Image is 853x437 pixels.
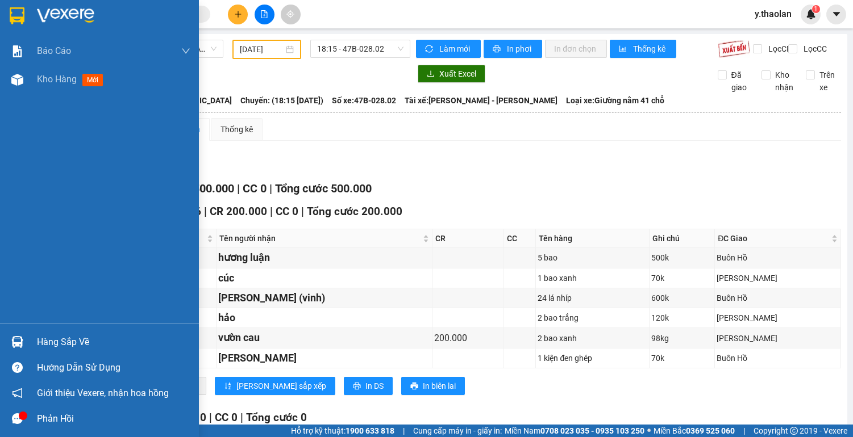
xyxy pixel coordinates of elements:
[209,411,212,424] span: |
[439,43,472,55] span: Làm mới
[826,5,846,24] button: caret-down
[651,292,713,304] div: 600k
[234,10,242,18] span: plus
[815,69,842,94] span: Trên xe
[217,268,432,288] td: cúc
[718,40,750,58] img: 9k=
[538,272,647,284] div: 1 bao xanh
[405,94,557,107] span: Tài xế: [PERSON_NAME] - [PERSON_NAME]
[650,229,715,248] th: Ghi chú
[743,425,745,437] span: |
[12,362,23,373] span: question-circle
[717,251,839,264] div: Buôn Hồ
[224,382,232,391] span: sort-ascending
[727,69,754,94] span: Đã giao
[651,251,713,264] div: 500k
[538,251,647,264] div: 5 bao
[540,426,644,435] strong: 0708 023 035 - 0935 103 250
[717,352,839,364] div: Buôn Hồ
[410,382,418,391] span: printer
[812,5,820,13] sup: 1
[427,70,435,79] span: download
[240,94,323,107] span: Chuyến: (18:15 [DATE])
[317,40,403,57] span: 18:15 - 47B-028.02
[505,425,644,437] span: Miền Nam
[538,312,647,324] div: 2 bao trắng
[217,308,432,328] td: hảo
[423,380,456,392] span: In biên lai
[246,411,307,424] span: Tổng cước 0
[806,9,816,19] img: icon-new-feature
[651,352,713,364] div: 70k
[10,7,24,24] img: logo-vxr
[651,312,713,324] div: 120k
[814,5,818,13] span: 1
[219,232,420,245] span: Tên người nhận
[365,380,384,392] span: In DS
[218,250,430,266] div: hương luận
[217,348,432,368] td: quốc dũng
[269,182,272,195] span: |
[37,44,71,58] span: Báo cáo
[538,332,647,344] div: 2 bao xanh
[82,74,103,86] span: mới
[403,425,405,437] span: |
[217,288,432,308] td: kim ngân (vinh)
[218,270,430,286] div: cúc
[799,43,829,55] span: Lọc CC
[493,45,502,54] span: printer
[831,9,842,19] span: caret-down
[236,380,326,392] span: [PERSON_NAME] sắp xếp
[276,205,298,218] span: CC 0
[746,7,801,21] span: y.thaolan
[717,332,839,344] div: [PERSON_NAME]
[217,328,432,348] td: vườn cau
[181,47,190,56] span: down
[37,410,190,427] div: Phản hồi
[275,182,372,195] span: Tổng cước 500.000
[504,229,536,248] th: CC
[764,43,793,55] span: Lọc CR
[432,229,504,248] th: CR
[718,232,829,245] span: ĐC Giao
[717,272,839,284] div: [PERSON_NAME]
[717,312,839,324] div: [PERSON_NAME]
[332,94,396,107] span: Số xe: 47B-028.02
[654,425,735,437] span: Miền Bắc
[484,40,542,58] button: printerIn phơi
[260,10,268,18] span: file-add
[37,74,77,85] span: Kho hàng
[12,413,23,424] span: message
[240,43,284,56] input: 14/08/2025
[11,74,23,86] img: warehouse-icon
[37,334,190,351] div: Hàng sắp về
[301,205,304,218] span: |
[401,377,465,395] button: printerIn biên lai
[255,5,274,24] button: file-add
[291,425,394,437] span: Hỗ trợ kỹ thuật:
[286,10,294,18] span: aim
[633,43,667,55] span: Thống kê
[228,5,248,24] button: plus
[217,248,432,268] td: hương luận
[218,330,430,346] div: vườn cau
[307,205,402,218] span: Tổng cước 200.000
[651,332,713,344] div: 98kg
[176,182,234,195] span: CR 500.000
[270,205,273,218] span: |
[538,292,647,304] div: 24 lá nhíp
[771,69,798,94] span: Kho nhận
[507,43,533,55] span: In phơi
[416,40,481,58] button: syncLàm mới
[210,205,267,218] span: CR 200.000
[237,182,240,195] span: |
[619,45,629,54] span: bar-chart
[717,292,839,304] div: Buôn Hồ
[651,272,713,284] div: 70k
[538,352,647,364] div: 1 kiện đen ghép
[439,68,476,80] span: Xuất Excel
[215,377,335,395] button: sort-ascending[PERSON_NAME] sắp xếp
[37,386,169,400] span: Giới thiệu Vexere, nhận hoa hồng
[204,205,207,218] span: |
[240,411,243,424] span: |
